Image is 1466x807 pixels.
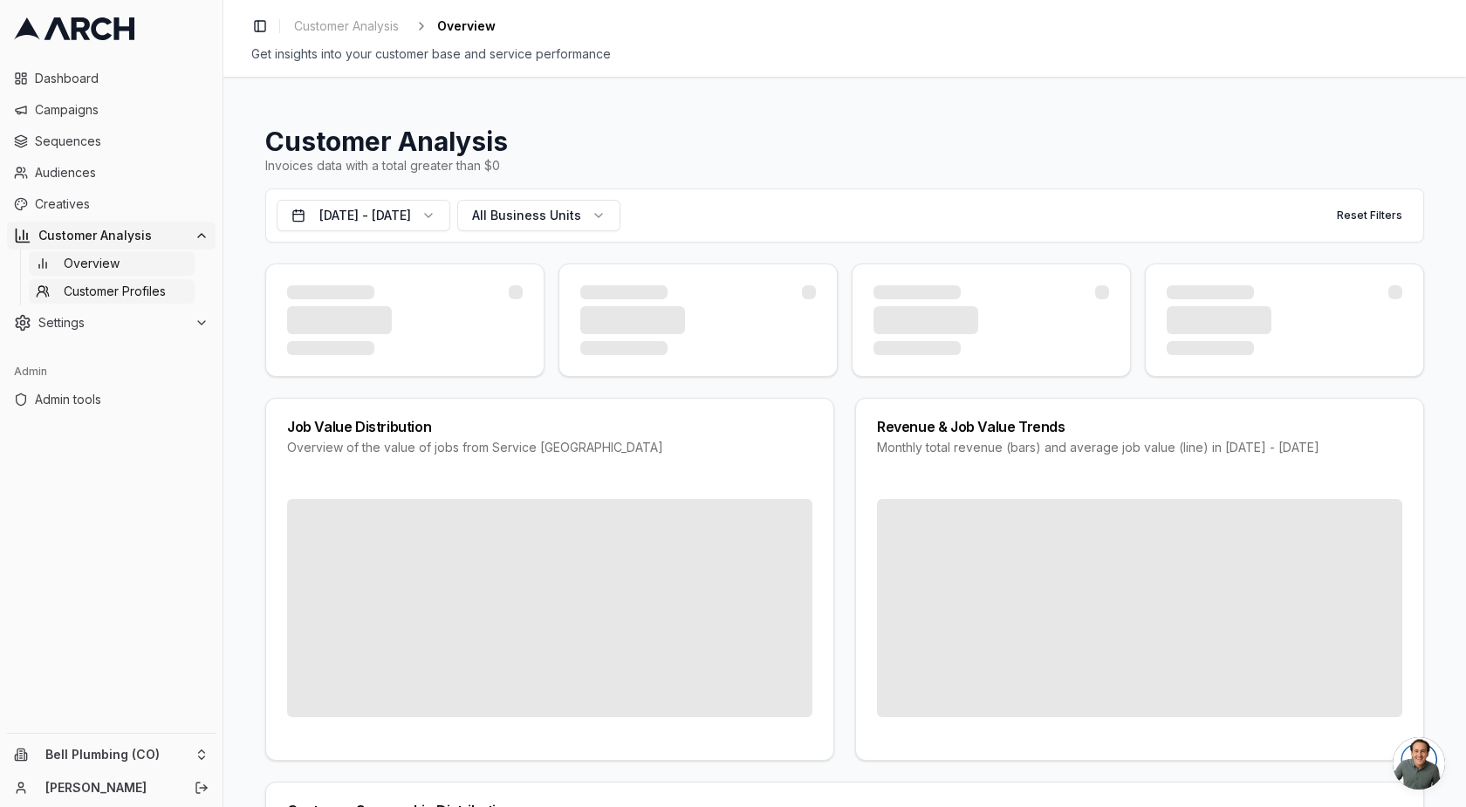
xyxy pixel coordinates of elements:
h1: Customer Analysis [265,126,1424,157]
span: Creatives [35,195,209,213]
span: Customer Analysis [294,17,399,35]
button: Reset Filters [1326,202,1413,229]
button: [DATE] - [DATE] [277,200,450,231]
a: Customer Analysis [287,14,406,38]
button: All Business Units [457,200,620,231]
a: Overview [29,251,195,276]
span: Customer Analysis [38,227,188,244]
div: Monthly total revenue (bars) and average job value (line) in [DATE] - [DATE] [877,439,1402,456]
button: Customer Analysis [7,222,216,250]
a: Customer Profiles [29,279,195,304]
span: Audiences [35,164,209,181]
a: Dashboard [7,65,216,92]
a: Creatives [7,190,216,218]
span: Overview [64,255,120,272]
a: Campaigns [7,96,216,124]
span: All Business Units [472,207,581,224]
span: Campaigns [35,101,209,119]
div: Invoices data with a total greater than $0 [265,157,1424,174]
span: Settings [38,314,188,332]
div: Job Value Distribution [287,420,812,434]
span: Admin tools [35,391,209,408]
span: Overview [437,17,496,35]
div: Revenue & Job Value Trends [877,420,1402,434]
button: Bell Plumbing (CO) [7,741,216,769]
div: Open chat [1393,737,1445,790]
button: Settings [7,309,216,337]
span: Sequences [35,133,209,150]
nav: breadcrumb [287,14,496,38]
a: Audiences [7,159,216,187]
a: [PERSON_NAME] [45,779,175,797]
button: Log out [189,776,214,800]
span: Dashboard [35,70,209,87]
a: Sequences [7,127,216,155]
a: Admin tools [7,386,216,414]
span: Customer Profiles [64,283,166,300]
div: Admin [7,358,216,386]
div: Get insights into your customer base and service performance [251,45,1438,63]
span: Bell Plumbing (CO) [45,747,188,763]
div: Overview of the value of jobs from Service [GEOGRAPHIC_DATA] [287,439,812,456]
